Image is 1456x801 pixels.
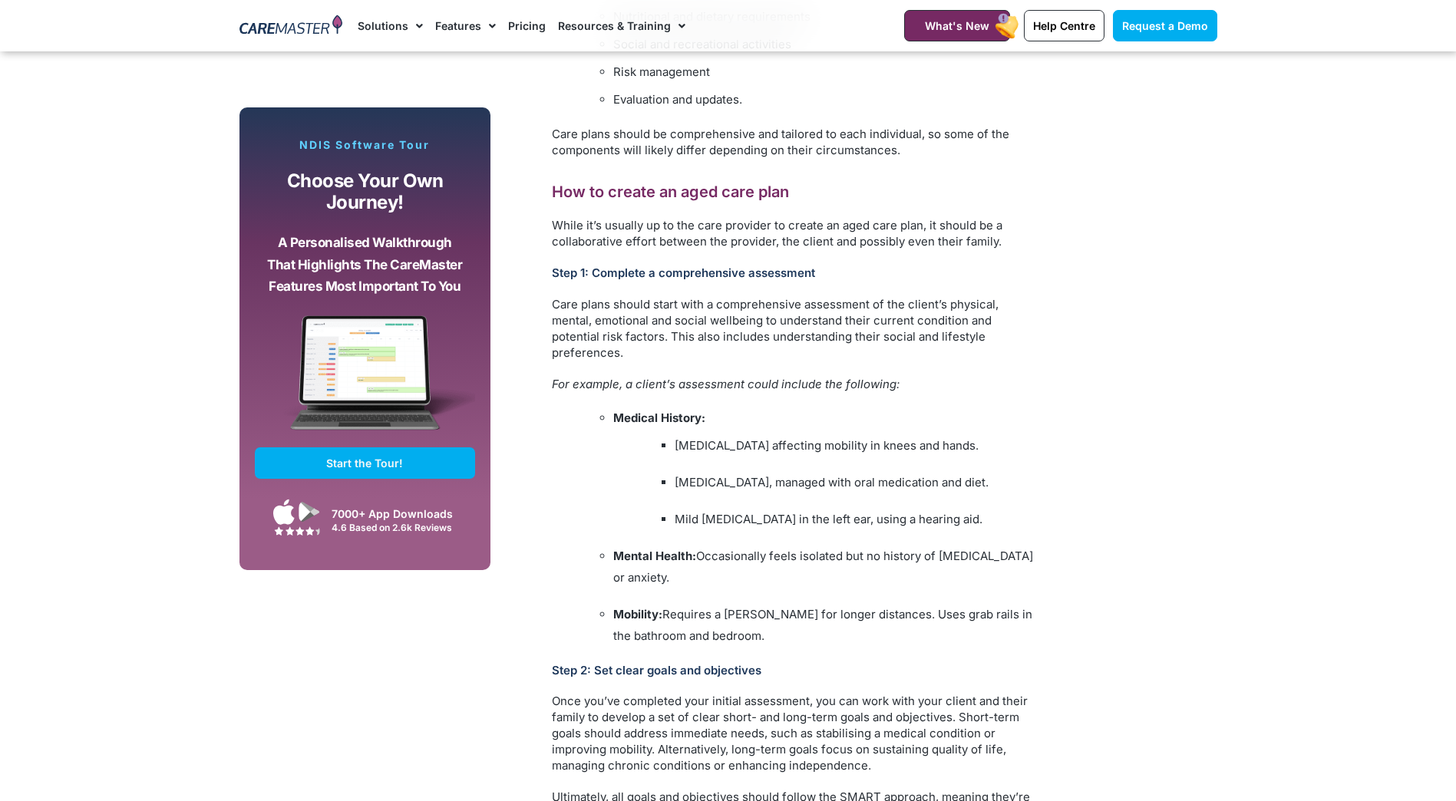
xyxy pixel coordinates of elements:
li: Occasionally feels isolated but no history of [MEDICAL_DATA] or anxiety. [613,546,1035,588]
img: CareMaster Logo [239,15,343,38]
span: What's New [925,19,989,32]
li: Evaluation and updates. [613,89,1035,110]
h2: How to create an aged care plan [552,182,1035,202]
h3: Step 2: Set clear goals and objectives [552,663,1035,677]
li: Requires a [PERSON_NAME] for longer distances. Uses grab rails in the bathroom and bedroom. [613,604,1035,647]
p: Care plans should be comprehensive and tailored to each individual, so some of the components wil... [552,126,1035,158]
p: While it’s usually up to the care provider to create an aged care plan, it should be a collaborat... [552,217,1035,249]
i: For example, a client’s assessment could include the following: [552,377,900,391]
p: Choose your own journey! [266,170,464,214]
p: Once you’ve completed your initial assessment, you can work with your client and their family to ... [552,693,1035,773]
span: Request a Demo [1122,19,1208,32]
img: Apple App Store Icon [273,499,295,525]
strong: Mobility: [613,607,662,621]
img: Google Play Store App Review Stars [274,526,320,536]
li: [MEDICAL_DATA], managed with oral medication and diet. [675,472,1035,493]
h3: Step 1: Complete a comprehensive assessment [552,265,1035,280]
p: Care plans should start with a comprehensive assessment of the client’s physical, mental, emotion... [552,296,1035,361]
a: Help Centre [1024,10,1104,41]
a: What's New [904,10,1010,41]
span: Start the Tour! [326,457,403,470]
p: A personalised walkthrough that highlights the CareMaster features most important to you [266,232,464,298]
div: 4.6 Based on 2.6k Reviews [332,522,467,533]
img: CareMaster Software Mockup on Screen [255,315,476,447]
a: Start the Tour! [255,447,476,479]
img: Google Play App Icon [299,500,320,523]
p: NDIS Software Tour [255,138,476,152]
span: Help Centre [1033,19,1095,32]
li: Mild [MEDICAL_DATA] in the left ear, using a hearing aid. [675,509,1035,530]
strong: Medical History: [613,410,705,425]
div: 7000+ App Downloads [332,506,467,522]
li: [MEDICAL_DATA] affecting mobility in knees and hands. [675,435,1035,457]
strong: Mental Health: [613,549,696,563]
a: Request a Demo [1113,10,1217,41]
li: Risk management [613,61,1035,83]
